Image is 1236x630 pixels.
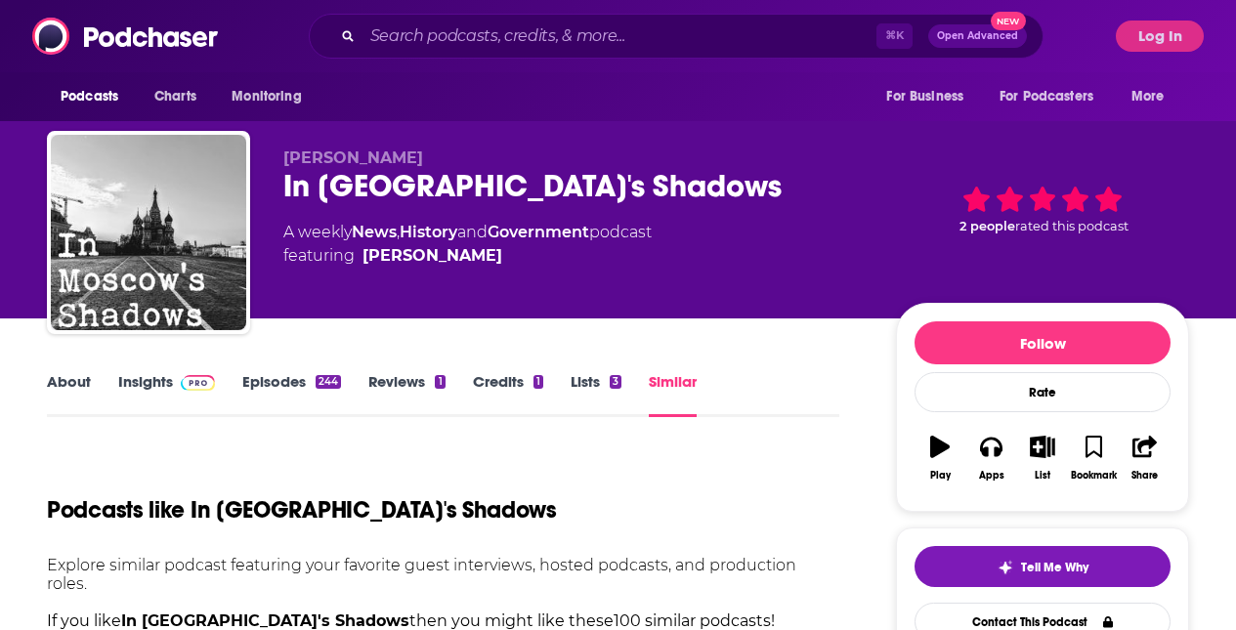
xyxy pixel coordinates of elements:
[937,31,1018,41] span: Open Advanced
[154,83,196,110] span: Charts
[397,223,400,241] span: ,
[473,372,543,417] a: Credits1
[1000,83,1093,110] span: For Podcasters
[930,470,951,482] div: Play
[1116,21,1204,52] button: Log In
[51,135,246,330] img: In Moscow's Shadows
[1035,470,1050,482] div: List
[218,78,326,115] button: open menu
[1021,560,1088,575] span: Tell Me Why
[928,24,1027,48] button: Open AdvancedNew
[181,375,215,391] img: Podchaser Pro
[362,244,502,268] a: Mark Galeotti
[998,560,1013,575] img: tell me why sparkle
[1118,78,1189,115] button: open menu
[571,372,621,417] a: Lists3
[488,223,589,241] a: Government
[1131,470,1158,482] div: Share
[915,372,1171,412] div: Rate
[896,148,1189,270] div: 2 peoplerated this podcast
[309,14,1044,59] div: Search podcasts, credits, & more...
[283,221,652,268] div: A weekly podcast
[1071,470,1117,482] div: Bookmark
[915,423,965,493] button: Play
[242,372,341,417] a: Episodes244
[1120,423,1171,493] button: Share
[610,375,621,389] div: 3
[886,83,963,110] span: For Business
[47,495,557,525] h1: Podcasts like In [GEOGRAPHIC_DATA]'s Shadows
[352,223,397,241] a: News
[232,83,301,110] span: Monitoring
[915,546,1171,587] button: tell me why sparkleTell Me Why
[316,375,341,389] div: 244
[61,83,118,110] span: Podcasts
[965,423,1016,493] button: Apps
[533,375,543,389] div: 1
[873,78,988,115] button: open menu
[47,556,839,593] p: Explore similar podcast featuring your favorite guest interviews, hosted podcasts, and production...
[47,78,144,115] button: open menu
[1131,83,1165,110] span: More
[121,611,409,630] strong: In [GEOGRAPHIC_DATA]'s Shadows
[32,18,220,55] img: Podchaser - Follow, Share and Rate Podcasts
[47,372,91,417] a: About
[991,12,1026,30] span: New
[118,372,215,417] a: InsightsPodchaser Pro
[435,375,445,389] div: 1
[649,372,697,417] a: Similar
[283,148,423,167] span: [PERSON_NAME]
[979,470,1004,482] div: Apps
[283,244,652,268] span: featuring
[959,219,1015,233] span: 2 people
[368,372,445,417] a: Reviews1
[987,78,1122,115] button: open menu
[400,223,457,241] a: History
[457,223,488,241] span: and
[362,21,876,52] input: Search podcasts, credits, & more...
[1017,423,1068,493] button: List
[1015,219,1129,233] span: rated this podcast
[1068,423,1119,493] button: Bookmark
[142,78,208,115] a: Charts
[876,23,913,49] span: ⌘ K
[915,321,1171,364] button: Follow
